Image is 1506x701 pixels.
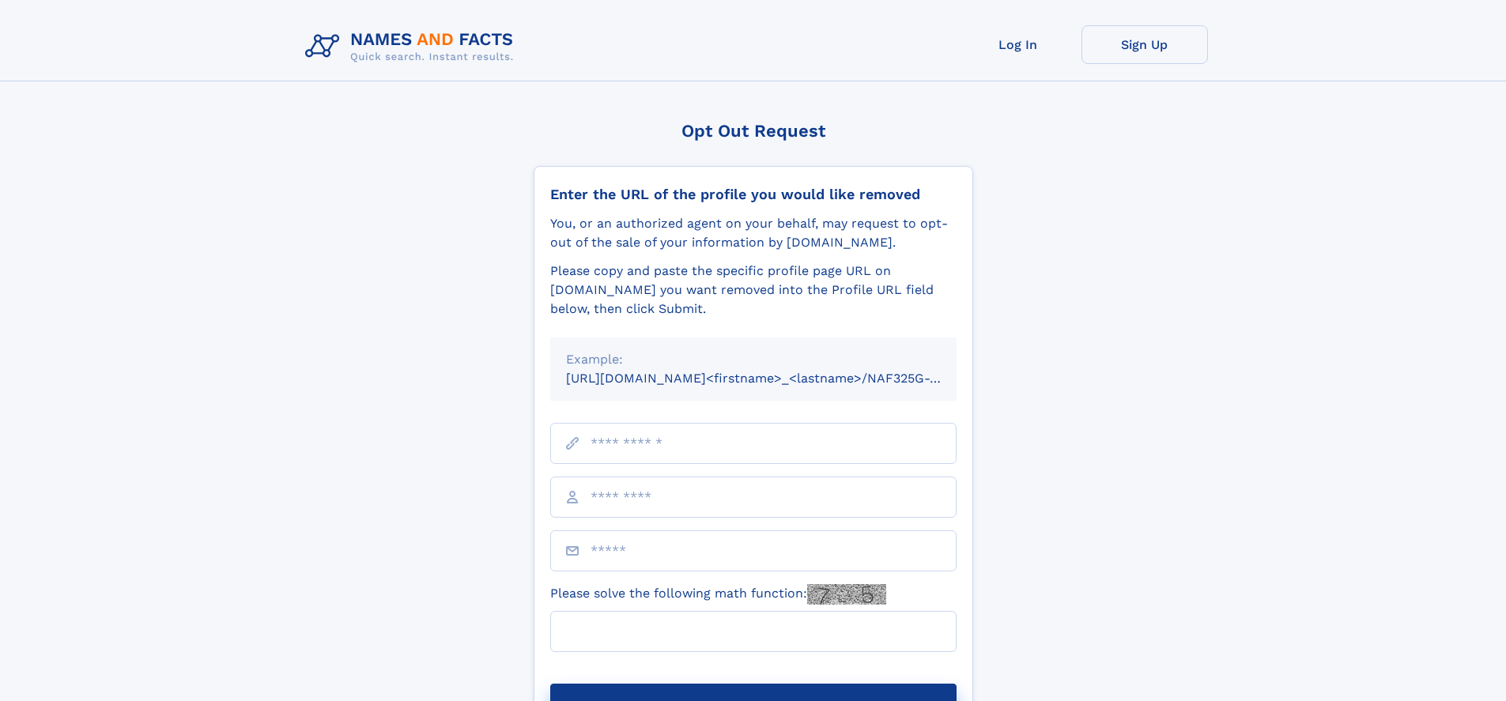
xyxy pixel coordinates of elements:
[1081,25,1208,64] a: Sign Up
[299,25,527,68] img: Logo Names and Facts
[566,350,941,369] div: Example:
[550,214,957,252] div: You, or an authorized agent on your behalf, may request to opt-out of the sale of your informatio...
[566,371,987,386] small: [URL][DOMAIN_NAME]<firstname>_<lastname>/NAF325G-xxxxxxxx
[955,25,1081,64] a: Log In
[550,186,957,203] div: Enter the URL of the profile you would like removed
[550,584,886,605] label: Please solve the following math function:
[534,121,973,141] div: Opt Out Request
[550,262,957,318] div: Please copy and paste the specific profile page URL on [DOMAIN_NAME] you want removed into the Pr...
